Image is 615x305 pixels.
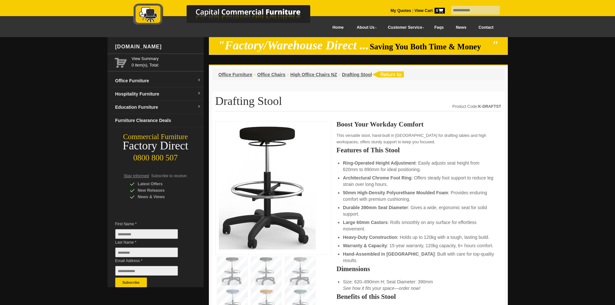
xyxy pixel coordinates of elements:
[116,3,342,29] a: Capital Commercial Furniture Logo
[115,266,178,276] input: Email Address *
[254,71,256,78] li: ›
[343,160,415,166] strong: Ring-Operated Height Adjustment
[336,147,501,153] h2: Features of This Stool
[219,72,252,77] a: Office Furniture
[115,229,178,239] input: First Name *
[391,8,411,13] a: My Quotes
[343,219,495,232] li: : Rolls smoothly on any surface for effortless movement.
[435,8,445,14] span: 0
[381,20,428,35] a: Customer Service
[415,8,445,13] strong: View Cart
[115,278,147,287] button: Subscribe
[130,194,191,200] div: News & Views
[336,266,501,272] h2: Dimensions
[113,101,204,114] a: Education Furnituredropdown
[115,248,178,257] input: Last Name *
[113,37,204,56] div: [DOMAIN_NAME]
[478,104,501,109] strong: K-DRAFTST
[472,20,499,35] a: Contact
[342,72,372,77] a: Drafting Stool
[108,150,204,162] div: 0800 800 507
[343,251,495,264] li: : Built with care for top-quality results.
[343,189,495,202] li: : Provides enduring comfort with premium cushioning.
[197,78,201,82] img: dropdown
[113,114,204,127] a: Furniture Clearance Deals
[108,132,204,141] div: Commercial Furniture
[336,293,501,300] h2: Benefits of this Stool
[343,175,495,188] li: : Offers steady foot support to reduce leg strain over long hours.
[450,20,472,35] a: News
[343,205,408,210] strong: Durable 390mm Seat Diameter
[343,220,388,225] strong: Large 60mm Castors
[413,8,445,13] a: View Cart0
[115,221,188,227] span: First Name *
[113,74,204,87] a: Office Furnituredropdown
[124,174,149,178] span: Stay Informed
[343,279,495,291] li: Size: 620–890mm H; Seat Diameter: 390mm
[343,243,387,248] strong: Warranty & Capacity
[428,20,450,35] a: Faqs
[343,235,397,240] strong: Heavy-Duty Construction
[132,56,201,67] span: 0 item(s), Total:
[197,105,201,109] img: dropdown
[343,286,420,291] em: See how it fits your space—order now!
[132,56,201,62] a: View Summary
[115,258,188,264] span: Email Address *
[113,87,204,101] a: Hospitality Furnituredropdown
[370,42,491,51] span: Saving You Both Time & Money
[452,103,501,110] div: Product Code:
[343,175,411,180] strong: Architectural Chrome Foot Ring
[343,160,495,173] li: : Easily adjusts seat height from 620mm to 890mm for ideal positioning.
[130,187,191,194] div: New Releases
[218,39,369,52] em: "Factory/Warehouse Direct ...
[197,92,201,96] img: dropdown
[492,39,498,52] em: "
[115,239,188,246] span: Last Name *
[372,71,404,77] img: return to
[215,95,501,111] h1: Drafting Stool
[287,71,289,78] li: ›
[343,190,448,195] strong: 50mm High-Density Polyurethane Moulded Foam
[130,181,191,187] div: Latest Offers
[116,3,342,27] img: Capital Commercial Furniture Logo
[108,141,204,150] div: Factory Direct
[219,125,316,249] img: Adjustable drafting stool with chrome foot ring and 50mm high-density foam seat.
[343,251,435,257] strong: Hand-Assembled in [GEOGRAPHIC_DATA]
[151,174,187,178] span: Subscribe to receive:
[336,121,501,127] h2: Boost Your Workday Comfort
[336,132,501,145] p: This versatile stool, hand-built in [GEOGRAPHIC_DATA] for drafting tables and high workspaces, of...
[350,20,381,35] a: About Us
[339,71,340,78] li: ›
[343,234,495,240] li: : Holds up to 120kg with a tough, lasting build.
[343,204,495,217] li: : Gives a wide, ergonomic seat for solid support.
[343,242,495,249] li: : 15-year warranty, 120kg capacity, 6+ hours comfort.
[290,72,337,77] a: High Office Chairs NZ
[257,72,285,77] a: Office Chairs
